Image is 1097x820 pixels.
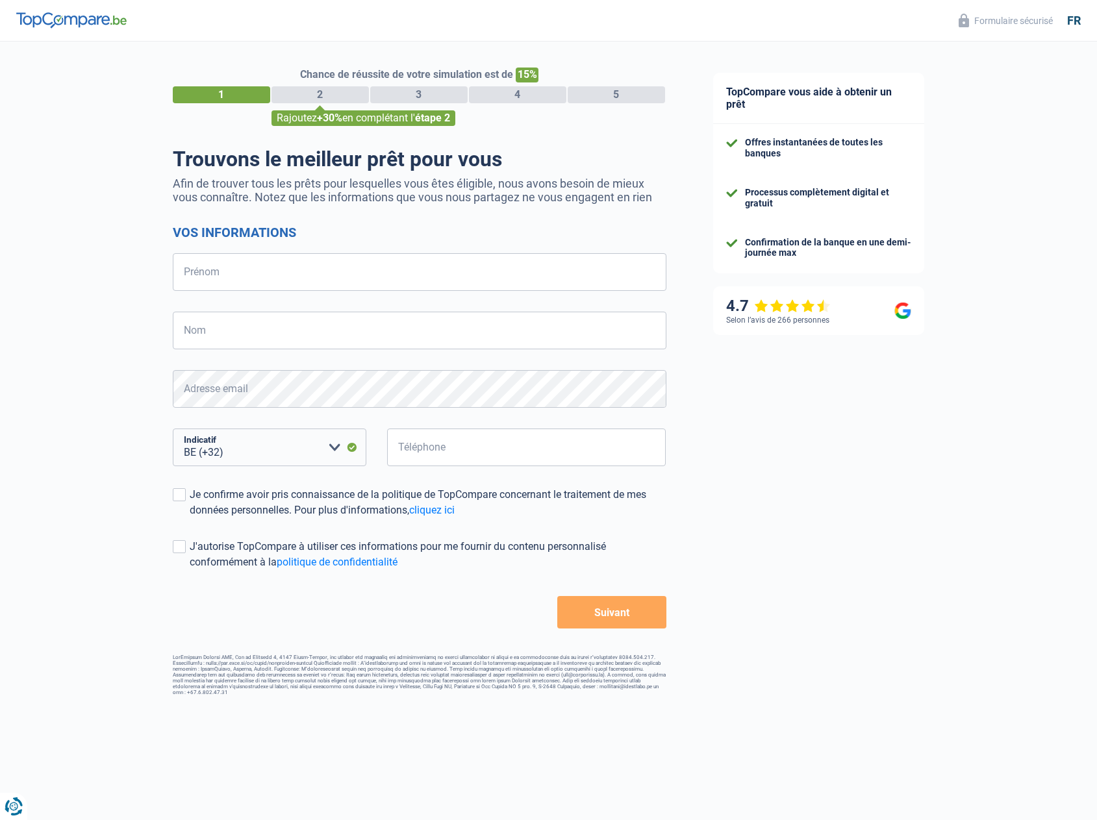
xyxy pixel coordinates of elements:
div: 4 [469,86,566,103]
footer: LorEmipsum Dolorsi AME, Con ad Elitsedd 4, 4147 Eiusm-Tempor, inc utlabor etd magnaaliq eni admin... [173,654,666,695]
div: Selon l’avis de 266 personnes [726,316,829,325]
div: 2 [271,86,369,103]
div: 5 [568,86,665,103]
div: Je confirme avoir pris connaissance de la politique de TopCompare concernant le traitement de mes... [190,487,666,518]
img: TopCompare Logo [16,12,127,28]
h1: Trouvons le meilleur prêt pour vous [173,147,666,171]
div: 4.7 [726,297,831,316]
a: cliquez ici [409,504,455,516]
div: Offres instantanées de toutes les banques [745,137,911,159]
div: TopCompare vous aide à obtenir un prêt [713,73,924,124]
div: Rajoutez en complétant l' [271,110,455,126]
div: fr [1067,14,1081,28]
div: J'autorise TopCompare à utiliser ces informations pour me fournir du contenu personnalisé conform... [190,539,666,570]
div: Confirmation de la banque en une demi-journée max [745,237,911,259]
span: +30% [317,112,342,124]
span: étape 2 [415,112,450,124]
span: 15% [516,68,538,82]
div: 1 [173,86,270,103]
span: Chance de réussite de votre simulation est de [300,68,513,81]
div: Processus complètement digital et gratuit [745,187,911,209]
a: politique de confidentialité [277,556,397,568]
button: Suivant [557,596,666,628]
button: Formulaire sécurisé [951,10,1061,31]
p: Afin de trouver tous les prêts pour lesquelles vous êtes éligible, nous avons besoin de mieux vou... [173,177,666,204]
input: 401020304 [387,429,666,466]
div: 3 [370,86,468,103]
h2: Vos informations [173,225,666,240]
